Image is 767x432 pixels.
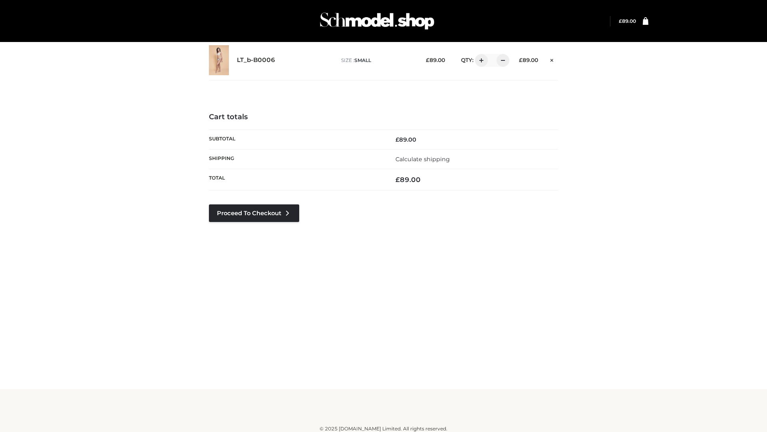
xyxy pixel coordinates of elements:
bdi: 89.00 [519,57,538,63]
span: £ [395,136,399,143]
a: £89.00 [619,18,636,24]
a: Calculate shipping [395,156,450,163]
div: QTY: [453,54,507,67]
p: size : [341,57,413,64]
a: Proceed to Checkout [209,204,299,222]
span: £ [426,57,429,63]
a: Remove this item [546,54,558,64]
bdi: 89.00 [395,176,421,184]
bdi: 89.00 [395,136,416,143]
img: Schmodel Admin 964 [317,5,437,37]
a: LT_b-B0006 [237,56,275,64]
h4: Cart totals [209,113,558,122]
bdi: 89.00 [619,18,636,24]
span: £ [395,176,400,184]
span: £ [519,57,523,63]
th: Subtotal [209,130,383,149]
th: Shipping [209,149,383,169]
span: £ [619,18,622,24]
span: SMALL [354,57,371,63]
th: Total [209,169,383,190]
bdi: 89.00 [426,57,445,63]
